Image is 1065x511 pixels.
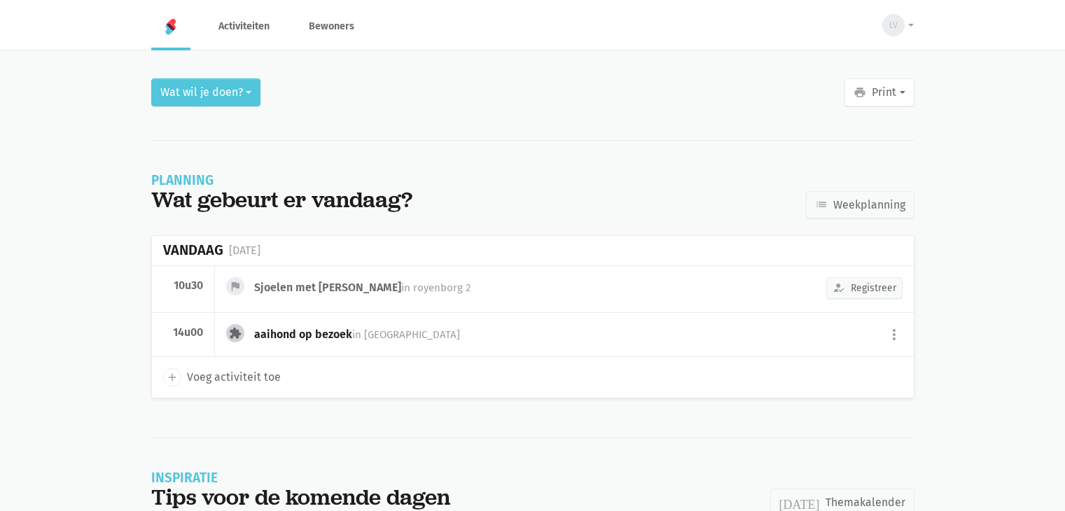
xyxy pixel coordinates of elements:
div: 14u00 [163,325,204,339]
div: Wat gebeurt er vandaag? [151,187,412,213]
a: add Voeg activiteit toe [163,368,281,386]
i: print [854,86,866,99]
button: Registreer [826,277,903,299]
div: aaihond op bezoek [254,327,471,342]
div: Planning [151,174,412,187]
div: Vandaag [163,242,223,258]
span: LV [889,18,898,32]
div: 10u30 [163,279,204,293]
span: in royenborg 2 [401,281,471,294]
div: [DATE] [229,241,260,260]
i: extension [229,327,242,339]
a: Activiteiten [207,3,281,50]
i: how_to_reg [833,281,845,294]
button: Print [844,78,914,106]
i: add [166,371,179,384]
i: list [815,198,828,211]
div: Inspiratie [151,472,450,484]
span: in [GEOGRAPHIC_DATA] [352,328,460,341]
a: Bewoners [298,3,366,50]
div: Tips voor de komende dagen [151,484,450,510]
button: LV [873,9,914,41]
i: [DATE] [779,496,820,509]
img: Home [162,18,179,35]
button: Wat wil je doen? [151,78,260,106]
i: flag [229,280,242,293]
span: Voeg activiteit toe [187,368,281,386]
div: Sjoelen met [PERSON_NAME] [254,280,482,295]
a: Weekplanning [806,191,914,219]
